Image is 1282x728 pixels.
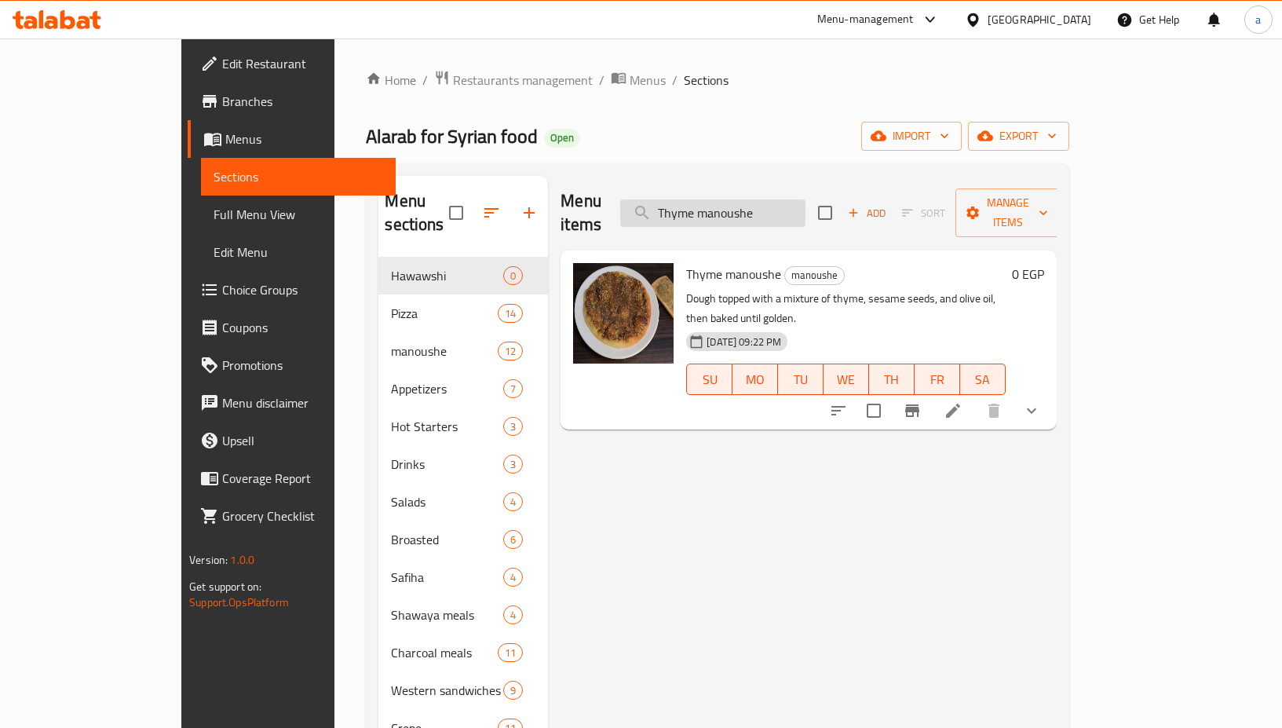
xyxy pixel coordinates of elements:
a: Coverage Report [188,459,396,497]
a: Sections [201,158,396,196]
span: 3 [504,457,522,472]
span: Select section [809,196,842,229]
span: Version: [189,550,228,570]
span: WE [830,368,863,391]
span: manoushe [785,266,844,284]
span: 6 [504,532,522,547]
span: Broasted [391,530,503,549]
span: 4 [504,608,522,623]
li: / [599,71,604,90]
div: items [503,266,523,285]
div: Hawawshi0 [378,257,548,294]
span: Get support on: [189,576,261,597]
a: Full Menu View [201,196,396,233]
button: delete [975,392,1013,430]
span: Add [846,204,888,222]
span: Upsell [222,431,383,450]
span: Charcoal meals [391,643,498,662]
span: Hot Starters [391,417,503,436]
span: TU [784,368,817,391]
span: Thyme manoushe [686,262,781,286]
div: items [498,643,523,662]
a: Restaurants management [434,70,593,90]
span: Coupons [222,318,383,337]
span: Coverage Report [222,469,383,488]
div: items [503,681,523,700]
a: Edit Menu [201,233,396,271]
button: show more [1013,392,1050,430]
button: FR [915,364,960,395]
span: SU [693,368,726,391]
div: [GEOGRAPHIC_DATA] [988,11,1091,28]
h2: Menu items [561,189,601,236]
span: Drinks [391,455,503,474]
span: Shawaya meals [391,605,503,624]
span: FR [921,368,954,391]
button: Branch-specific-item [893,392,931,430]
span: 0 [504,269,522,284]
span: Hawawshi [391,266,503,285]
button: SU [686,364,732,395]
div: Menu-management [817,10,914,29]
div: Hot Starters3 [378,408,548,445]
button: WE [824,364,869,395]
span: Full Menu View [214,205,383,224]
span: Salads [391,492,503,511]
div: manoushe [391,342,498,360]
span: 1.0.0 [231,550,255,570]
div: items [503,605,523,624]
span: Safiha [391,568,503,587]
a: Edit Restaurant [188,45,396,82]
button: Add section [510,194,548,232]
div: manoushe [784,266,845,285]
span: 9 [504,683,522,698]
div: items [503,568,523,587]
span: Sort sections [473,194,510,232]
div: Shawaya meals4 [378,596,548,634]
span: Restaurants management [453,71,593,90]
a: Grocery Checklist [188,497,396,535]
span: Alarab for Syrian food [366,119,538,154]
span: 3 [504,419,522,434]
a: Coupons [188,309,396,346]
span: Grocery Checklist [222,507,383,525]
span: [DATE] 09:22 PM [700,335,787,349]
span: TH [875,368,908,391]
button: SA [960,364,1006,395]
div: items [503,492,523,511]
span: Pizza [391,304,498,323]
span: Menus [630,71,666,90]
div: manoushe12 [378,332,548,370]
span: Sections [684,71,729,90]
span: 11 [499,646,522,660]
a: Choice Groups [188,271,396,309]
a: Promotions [188,346,396,384]
a: Support.OpsPlatform [189,592,289,613]
div: Salads4 [378,483,548,521]
span: Open [544,131,580,145]
span: Add item [842,201,892,225]
div: Broasted6 [378,521,548,558]
a: Menus [611,70,666,90]
span: export [981,126,1057,146]
div: items [503,417,523,436]
span: Select to update [857,394,890,427]
span: Select all sections [440,196,473,229]
h6: 0 EGP [1012,263,1044,285]
button: export [968,122,1069,151]
span: 7 [504,382,522,397]
a: Menu disclaimer [188,384,396,422]
button: Add [842,201,892,225]
span: SA [966,368,999,391]
span: Select section first [892,201,955,225]
div: Pizza14 [378,294,548,332]
span: Choice Groups [222,280,383,299]
span: Menus [225,130,383,148]
span: Western sandwiches [391,681,503,700]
